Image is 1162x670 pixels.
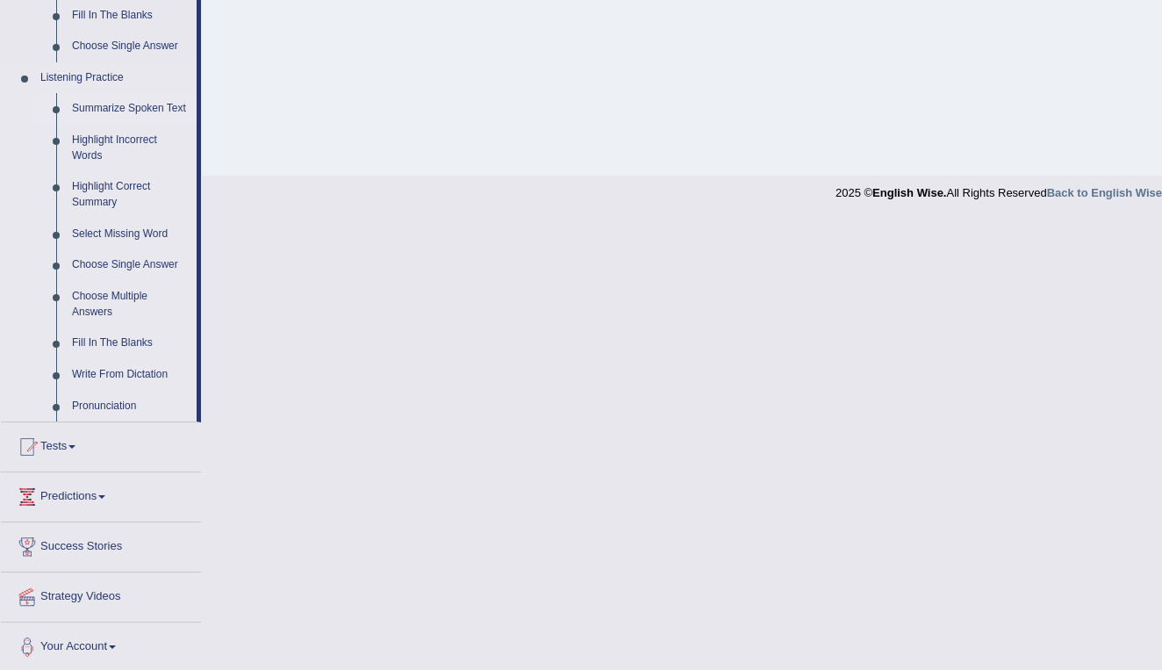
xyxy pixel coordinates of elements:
[64,249,197,281] a: Choose Single Answer
[1,573,201,616] a: Strategy Videos
[32,62,197,94] a: Listening Practice
[1,422,201,466] a: Tests
[64,359,197,391] a: Write From Dictation
[1,623,201,666] a: Your Account
[64,125,197,171] a: Highlight Incorrect Words
[872,186,946,199] strong: English Wise.
[64,171,197,218] a: Highlight Correct Summary
[1047,186,1162,199] a: Back to English Wise
[64,31,197,62] a: Choose Single Answer
[64,219,197,250] a: Select Missing Word
[836,176,1162,201] div: 2025 © All Rights Reserved
[1,472,201,516] a: Predictions
[64,391,197,422] a: Pronunciation
[64,281,197,328] a: Choose Multiple Answers
[64,328,197,359] a: Fill In The Blanks
[64,93,197,125] a: Summarize Spoken Text
[1,522,201,566] a: Success Stories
